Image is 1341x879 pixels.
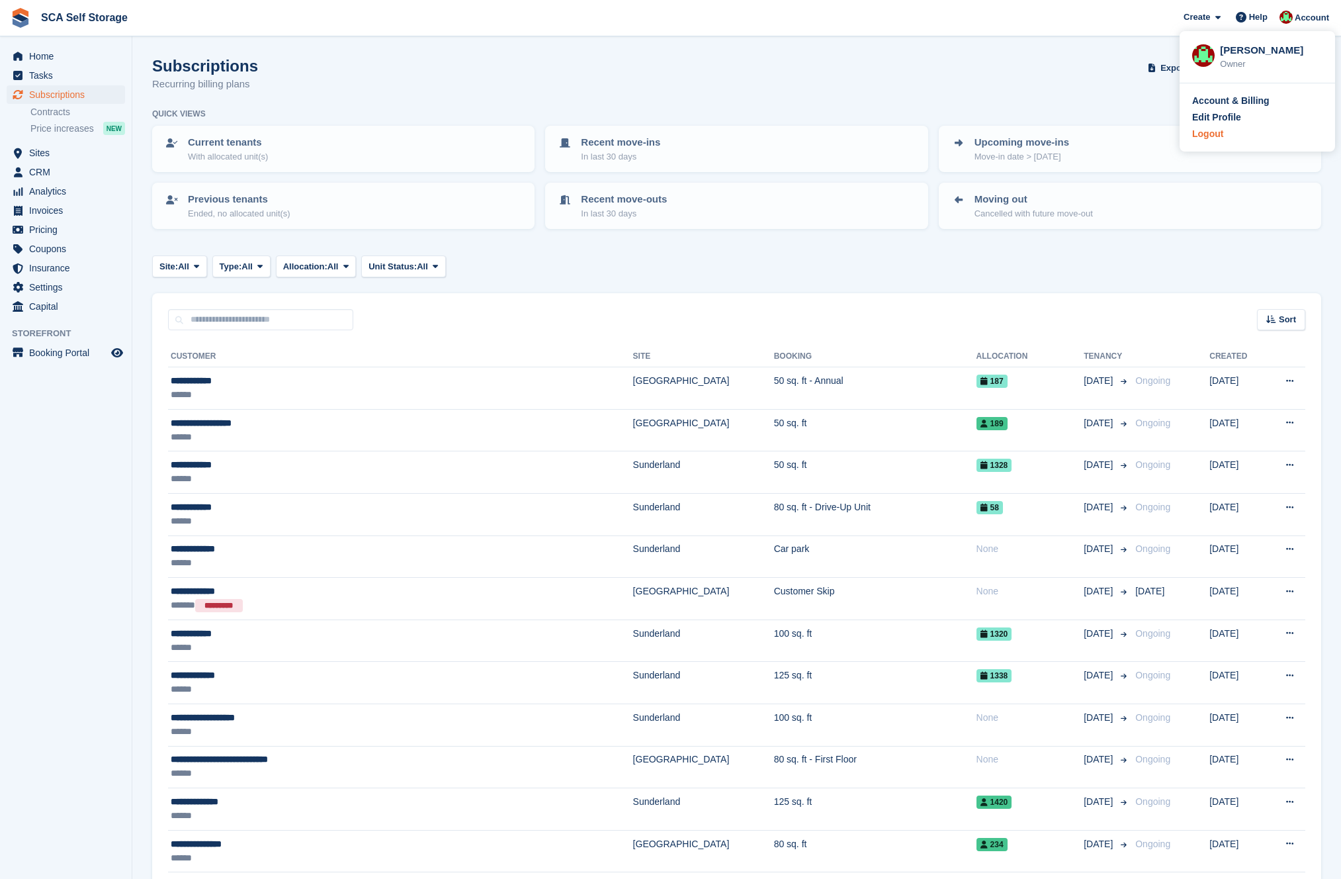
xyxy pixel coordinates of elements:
[1084,711,1115,725] span: [DATE]
[774,662,976,704] td: 125 sq. ft
[29,278,108,297] span: Settings
[1192,111,1241,124] div: Edit Profile
[976,375,1008,388] span: 187
[417,260,428,273] span: All
[976,417,1008,430] span: 189
[633,620,774,662] td: Sunderland
[29,144,108,162] span: Sites
[1135,418,1170,428] span: Ongoing
[974,135,1069,150] p: Upcoming move-ins
[188,207,290,220] p: Ended, no allocated unit(s)
[581,207,667,220] p: In last 30 days
[7,259,125,277] a: menu
[188,135,268,150] p: Current tenants
[7,85,125,104] a: menu
[1209,451,1264,494] td: [DATE]
[974,150,1069,163] p: Move-in date > [DATE]
[976,542,1084,556] div: None
[976,584,1084,598] div: None
[36,7,133,28] a: SCA Self Storage
[1209,493,1264,535] td: [DATE]
[1135,796,1170,807] span: Ongoing
[976,711,1084,725] div: None
[1084,542,1115,556] span: [DATE]
[1145,57,1203,79] button: Export
[29,182,108,201] span: Analytics
[1209,704,1264,746] td: [DATE]
[1220,43,1322,55] div: [PERSON_NAME]
[1209,788,1264,831] td: [DATE]
[1084,753,1115,766] span: [DATE]
[1084,669,1115,682] span: [DATE]
[1192,94,1270,108] div: Account & Billing
[774,367,976,410] td: 50 sq. ft - Annual
[1135,839,1170,849] span: Ongoing
[940,184,1320,228] a: Moving out Cancelled with future move-out
[7,220,125,239] a: menu
[633,535,774,578] td: Sunderland
[1084,416,1115,430] span: [DATE]
[103,122,125,135] div: NEW
[633,409,774,451] td: [GEOGRAPHIC_DATA]
[327,260,339,273] span: All
[1192,127,1223,141] div: Logout
[633,704,774,746] td: Sunderland
[188,150,268,163] p: With allocated unit(s)
[168,346,633,367] th: Customer
[7,344,125,362] a: menu
[633,493,774,535] td: Sunderland
[774,620,976,662] td: 100 sq. ft
[152,77,258,92] p: Recurring billing plans
[633,788,774,831] td: Sunderland
[283,260,327,273] span: Allocation:
[7,240,125,258] a: menu
[1249,11,1268,24] span: Help
[29,297,108,316] span: Capital
[1184,11,1210,24] span: Create
[1084,374,1115,388] span: [DATE]
[774,746,976,788] td: 80 sq. ft - First Floor
[1220,58,1322,71] div: Owner
[633,451,774,494] td: Sunderland
[1135,543,1170,554] span: Ongoing
[1084,346,1130,367] th: Tenancy
[976,346,1084,367] th: Allocation
[976,627,1012,641] span: 1320
[1192,111,1322,124] a: Edit Profile
[7,182,125,201] a: menu
[1135,459,1170,470] span: Ongoing
[7,66,125,85] a: menu
[1209,346,1264,367] th: Created
[976,669,1012,682] span: 1338
[188,192,290,207] p: Previous tenants
[109,345,125,361] a: Preview store
[1279,11,1293,24] img: Dale Chapman
[633,662,774,704] td: Sunderland
[1209,578,1264,620] td: [DATE]
[1135,375,1170,386] span: Ongoing
[12,327,132,340] span: Storefront
[1279,313,1296,326] span: Sort
[212,255,271,277] button: Type: All
[1160,62,1188,75] span: Export
[974,192,1093,207] p: Moving out
[1135,754,1170,764] span: Ongoing
[546,127,926,171] a: Recent move-ins In last 30 days
[7,297,125,316] a: menu
[1209,662,1264,704] td: [DATE]
[1192,94,1322,108] a: Account & Billing
[1084,627,1115,641] span: [DATE]
[633,746,774,788] td: [GEOGRAPHIC_DATA]
[774,409,976,451] td: 50 sq. ft
[546,184,926,228] a: Recent move-outs In last 30 days
[774,493,976,535] td: 80 sq. ft - Drive-Up Unit
[220,260,242,273] span: Type:
[1084,837,1115,851] span: [DATE]
[361,255,445,277] button: Unit Status: All
[153,127,533,171] a: Current tenants With allocated unit(s)
[1192,44,1215,67] img: Dale Chapman
[976,459,1012,472] span: 1328
[7,47,125,66] a: menu
[1084,584,1115,598] span: [DATE]
[29,259,108,277] span: Insurance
